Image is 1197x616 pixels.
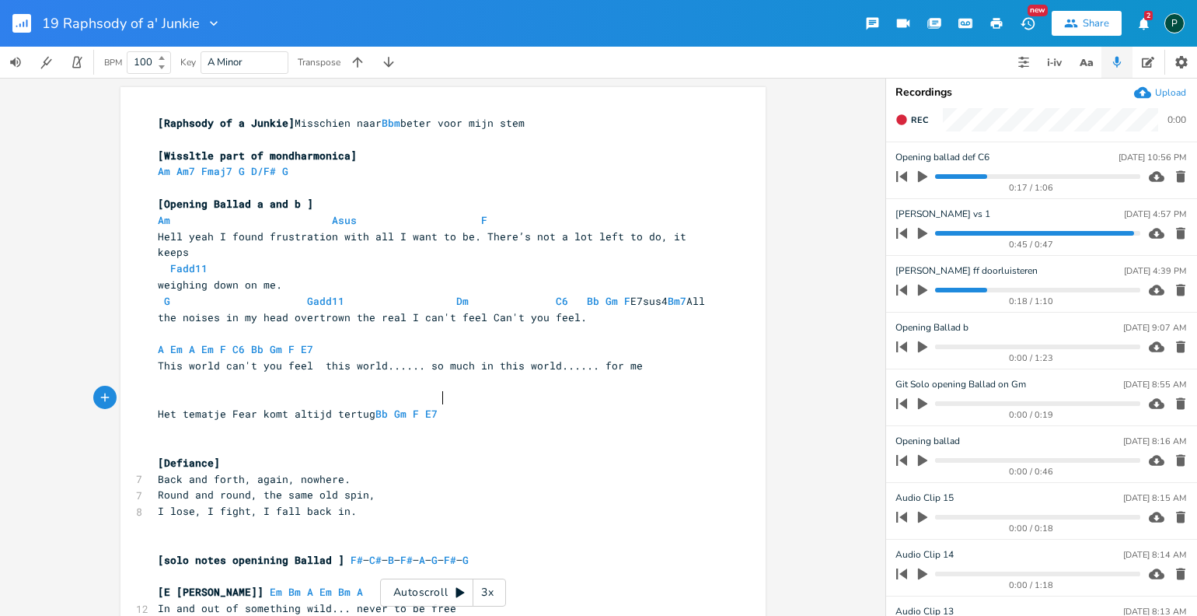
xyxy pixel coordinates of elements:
span: Round and round, the same old spin, [158,488,375,502]
span: Asus [332,213,357,227]
span: E7 [301,342,313,356]
span: Bm [288,585,301,599]
span: Bbm [382,116,400,130]
span: Back and forth, again, nowhere. [158,472,351,486]
span: D/F# [251,164,276,178]
button: P [1164,5,1185,41]
div: [DATE] 8:15 AM [1123,494,1186,502]
span: F [481,213,487,227]
span: Fadd11 [170,261,208,275]
span: Rec [911,114,928,126]
div: Transpose [298,58,340,67]
span: Opening Ballad b [895,320,968,335]
span: Gm [394,407,407,421]
span: E7 [425,407,438,421]
div: [DATE] 8:13 AM [1123,607,1186,616]
div: [DATE] 8:55 AM [1123,380,1186,389]
span: – – – – – – – [158,553,469,567]
div: 0:00 / 1:23 [923,354,1140,362]
span: In and out of something wild... never to be free [158,601,456,615]
span: [Raphsody of a Junkie] [158,116,295,130]
span: Bm7 [668,294,686,308]
span: Audio Clip 14 [895,548,954,562]
div: 0:00 / 0:18 [923,524,1140,533]
span: F [413,407,419,421]
span: [E [PERSON_NAME]] [158,585,263,599]
span: weighing down on me. [158,278,282,292]
span: C6 [556,294,568,308]
button: Rec [889,107,934,132]
div: [DATE] 8:14 AM [1123,551,1186,559]
span: Het tematje Fear komt altijd tertug [158,407,444,421]
span: Git Solo opening Ballad on Gm [895,377,1026,392]
span: Opening ballad def C6 [895,150,989,165]
div: Autoscroll [380,579,506,607]
div: 0:00 / 1:18 [923,581,1140,590]
span: Bb [587,294,599,308]
div: [DATE] 10:56 PM [1118,153,1186,162]
span: Opening ballad [895,434,960,449]
div: Share [1083,16,1109,30]
button: Upload [1134,84,1186,101]
span: F# [400,553,413,567]
span: [PERSON_NAME] vs 1 [895,207,990,222]
div: 0:00 / 0:19 [923,411,1140,419]
span: [Defiance] [158,456,220,470]
span: F [624,294,630,308]
span: 19 Raphsody of a' Junkie [42,16,200,30]
span: A [357,585,363,599]
span: Am [158,213,170,227]
span: C# [369,553,382,567]
span: [solo notes openining Ballad ] [158,553,344,567]
span: A [419,553,425,567]
span: G [462,553,469,567]
div: Key [180,58,196,67]
span: A Minor [208,55,243,69]
span: G [282,164,288,178]
span: Em [170,342,183,356]
div: Upload [1155,86,1186,99]
div: [DATE] 9:07 AM [1123,324,1186,332]
span: Am7 [176,164,195,178]
div: 0:00 [1167,115,1186,124]
span: Hell yeah I found frustration with all I want to be. There’s not a lot left to do, it keeps [158,229,693,260]
span: Misschien naar beter voor mijn stem [158,116,525,130]
span: G [431,553,438,567]
div: 0:00 / 0:46 [923,467,1140,476]
span: A [189,342,195,356]
span: Gm [270,342,282,356]
span: F# [444,553,456,567]
span: Bb [375,407,388,421]
div: 0:18 / 1:10 [923,297,1140,306]
div: 0:45 / 0:47 [923,240,1140,249]
span: G [239,164,245,178]
span: Em [319,585,332,599]
button: Share [1052,11,1122,36]
span: Bm [338,585,351,599]
span: Em [201,342,214,356]
div: BPM [104,58,122,67]
div: Recordings [895,87,1188,98]
div: 3x [473,579,501,607]
span: F# [351,553,363,567]
span: F [288,342,295,356]
span: [Wissltle part of mondharmonica] [158,149,357,163]
div: Piepo [1164,13,1185,33]
span: G [164,294,170,308]
span: Am [158,164,170,178]
button: New [1012,9,1043,37]
span: Bb [251,342,263,356]
div: 0:17 / 1:06 [923,184,1140,192]
span: Gm [605,294,618,308]
span: Fmaj7 [201,164,232,178]
span: [PERSON_NAME] ff doorluisteren [895,264,1038,278]
span: C6 [232,342,245,356]
div: New [1028,5,1048,16]
span: A [307,585,313,599]
div: [DATE] 8:16 AM [1123,437,1186,446]
span: I lose, I fight, I fall back in. [158,504,357,518]
span: Em [270,585,282,599]
span: E7sus4 All the noises in my head overtrown the real I can't feel Can't you feel. [158,294,711,324]
span: F [220,342,226,356]
span: Dm [456,294,469,308]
